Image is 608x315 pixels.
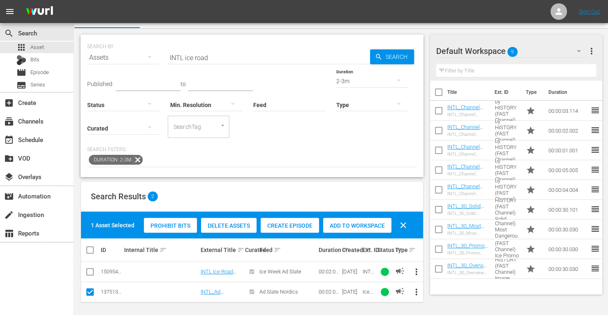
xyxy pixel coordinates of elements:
div: Assets [87,46,160,69]
p: Search Filters: [87,146,417,153]
span: Search [4,28,14,38]
span: sort [160,246,167,254]
button: more_vert [586,41,596,61]
td: 00:00:02.002 [545,121,590,140]
button: more_vert [407,262,426,282]
span: sort [237,246,245,254]
span: Promo [525,145,535,155]
a: INTL_Channel ID_5_Ice Road Truckers [447,163,483,182]
div: 150954148 [101,268,122,275]
span: Automation [4,191,14,201]
button: Prohibit Bits [144,218,197,233]
div: Created [342,245,360,255]
span: Duration: 2-3m [89,155,133,165]
span: Published: [87,81,113,87]
td: 00:00:05.005 [545,160,590,180]
div: 00:02:00.120 [318,268,339,275]
span: to [180,81,186,87]
span: Create [4,98,14,108]
span: Schedule [4,135,14,145]
div: INTL_Channel ID_2_Ice Road Truckers [447,132,488,137]
a: INTL_Channel ID_3_Ice Road Truckers [447,104,483,123]
th: Title [447,81,490,104]
div: External Title [201,245,242,255]
div: Bits [16,55,26,65]
div: INTL_30_Solid Metal_Ice Road Truckers_Promo [447,211,488,216]
a: INTL_30_Promo 1_Ice Road Truckers_Promo [447,243,488,261]
td: 00:00:30.030 [545,219,590,239]
a: INTL_Channel ID_2_Ice Road Truckers [447,124,483,142]
span: Add to Workspace [323,222,391,229]
a: INTL_30_Most Dangerous Job_Ice Road Truckers_Promo [447,223,486,247]
div: Type [395,245,404,255]
span: reorder [590,224,600,234]
span: Series [30,81,45,89]
span: Ice Week Ad Slate [259,268,301,275]
span: clear [398,220,408,230]
div: 1 Asset Selected [91,221,134,229]
td: Ice Road Truckers by HISTORY (FAST Channel) Channel ID Nordics [491,180,522,200]
div: 2-3m [336,70,409,93]
span: Episode [16,68,26,77]
div: Default Workspace [436,40,589,63]
a: INTL Ice Road Truckers ICE WEEK Ad Slate 120 [201,268,236,293]
span: sort [274,246,281,254]
div: [DATE] [342,268,360,275]
span: Reports [4,229,14,238]
button: more_vert [407,282,426,302]
span: Episode [30,68,49,77]
div: Duration [318,245,339,255]
div: Internal Title [124,245,198,255]
span: Promo [525,224,535,234]
span: Delete Assets [201,222,257,229]
div: Status [377,245,392,255]
span: Promo [525,165,535,175]
th: Duration [543,81,592,104]
div: ID [101,247,122,253]
th: Ext. ID [490,81,520,104]
span: Ad Slate Nordics [259,289,298,295]
span: more_vert [411,287,421,297]
a: INTL_Channel ID_4_Ice Road Truckers [447,183,483,202]
span: Channels [4,117,14,126]
span: Series [16,80,26,90]
span: 9 [507,43,518,61]
span: Search [382,49,414,64]
span: AD [395,266,405,276]
div: 00:02:00.120 [318,289,339,295]
a: INTL_30_Solid Metal_Ice Road Truckers_Promo [447,203,486,222]
td: Ice Road Truckers by HISTORY (FAST Channel) Solid Metal Promo 2 Nordics [491,200,522,219]
td: 00:00:30.030 [545,259,590,279]
td: 00:00:01.001 [545,140,590,160]
button: clear [393,215,413,235]
td: 00:00:30.030 [545,239,590,259]
span: 2 [148,191,158,201]
div: INTL_30_Most Dangerous Job_Ice Road Truckers_Promo [447,231,488,236]
div: INTL_Channel ID_5_Ice Road Truckers [447,171,488,177]
span: Search Results [91,191,146,201]
span: Promo [525,106,535,116]
span: Bits [30,56,39,64]
span: Asset [16,42,26,52]
div: INTL_Channel ID_4_Ice Road Truckers [447,191,488,196]
span: more_vert [411,267,421,277]
div: INTL_Channel ID_1_Ice Road Truckers [447,152,488,157]
span: reorder [590,165,600,175]
span: Overlays [4,172,14,182]
span: reorder [590,105,600,115]
span: Create Episode [261,222,319,229]
span: reorder [590,204,600,214]
td: Ice Road Truckers by HISTORY (FAST Channel) Image [DEMOGRAPHIC_DATA] [491,259,522,279]
div: INTL_30_Overview_Ice Road Truckers_Promo [447,270,488,275]
span: Asset [30,43,44,51]
span: more_vert [586,46,596,56]
span: menu [5,7,15,16]
span: Prohibit Bits [144,222,197,229]
span: Promo [525,185,535,195]
a: INTL_Ad Slate_120_Ice Road Truckers [201,289,234,307]
div: [DATE] [342,289,360,295]
button: Open [219,121,227,129]
td: Ice Road Truckers by HISTORY (FAST Channel) Channel ID Nordics [491,160,522,180]
span: Promo [525,264,535,274]
td: 00:00:30.101 [545,200,590,219]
